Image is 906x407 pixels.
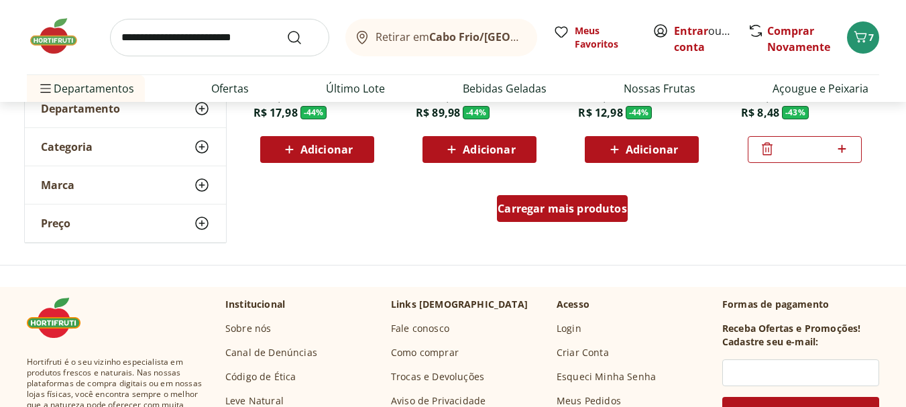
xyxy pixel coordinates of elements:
[27,16,94,56] img: Hortifruti
[722,298,879,311] p: Formas de pagamento
[553,24,636,51] a: Meus Favoritos
[557,346,609,359] a: Criar Conta
[345,19,537,56] button: Retirar emCabo Frio/[GEOGRAPHIC_DATA]
[624,80,695,97] a: Nossas Frutas
[38,72,134,105] span: Departamentos
[286,30,319,46] button: Submit Search
[300,106,327,119] span: - 44 %
[211,80,249,97] a: Ofertas
[225,322,271,335] a: Sobre nós
[391,298,528,311] p: Links [DEMOGRAPHIC_DATA]
[626,144,678,155] span: Adicionar
[391,322,449,335] a: Fale conosco
[41,178,74,192] span: Marca
[41,140,93,154] span: Categoria
[391,346,459,359] a: Como comprar
[773,80,868,97] a: Açougue e Peixaria
[626,106,653,119] span: - 44 %
[38,72,54,105] button: Menu
[557,322,581,335] a: Login
[25,128,226,166] button: Categoria
[27,298,94,338] img: Hortifruti
[416,105,460,120] span: R$ 89,98
[225,298,285,311] p: Institucional
[376,31,524,43] span: Retirar em
[674,23,734,55] span: ou
[225,346,317,359] a: Canal de Denúncias
[225,370,296,384] a: Código de Ética
[722,335,818,349] h3: Cadastre seu e-mail:
[422,136,536,163] button: Adicionar
[391,370,484,384] a: Trocas e Devoluções
[741,105,779,120] span: R$ 8,48
[575,24,636,51] span: Meus Favoritos
[463,106,490,119] span: - 44 %
[868,31,874,44] span: 7
[300,144,353,155] span: Adicionar
[782,106,809,119] span: - 43 %
[498,203,627,214] span: Carregar mais produtos
[463,80,547,97] a: Bebidas Geladas
[585,136,699,163] button: Adicionar
[497,195,628,227] a: Carregar mais produtos
[25,166,226,204] button: Marca
[847,21,879,54] button: Carrinho
[722,322,860,335] h3: Receba Ofertas e Promoções!
[253,105,298,120] span: R$ 17,98
[25,205,226,242] button: Preço
[463,144,515,155] span: Adicionar
[767,23,830,54] a: Comprar Novamente
[25,90,226,127] button: Departamento
[674,23,708,38] a: Entrar
[578,105,622,120] span: R$ 12,98
[326,80,385,97] a: Último Lote
[557,298,589,311] p: Acesso
[557,370,656,384] a: Esqueci Minha Senha
[41,102,120,115] span: Departamento
[674,23,748,54] a: Criar conta
[110,19,329,56] input: search
[429,30,595,44] b: Cabo Frio/[GEOGRAPHIC_DATA]
[41,217,70,230] span: Preço
[260,136,374,163] button: Adicionar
